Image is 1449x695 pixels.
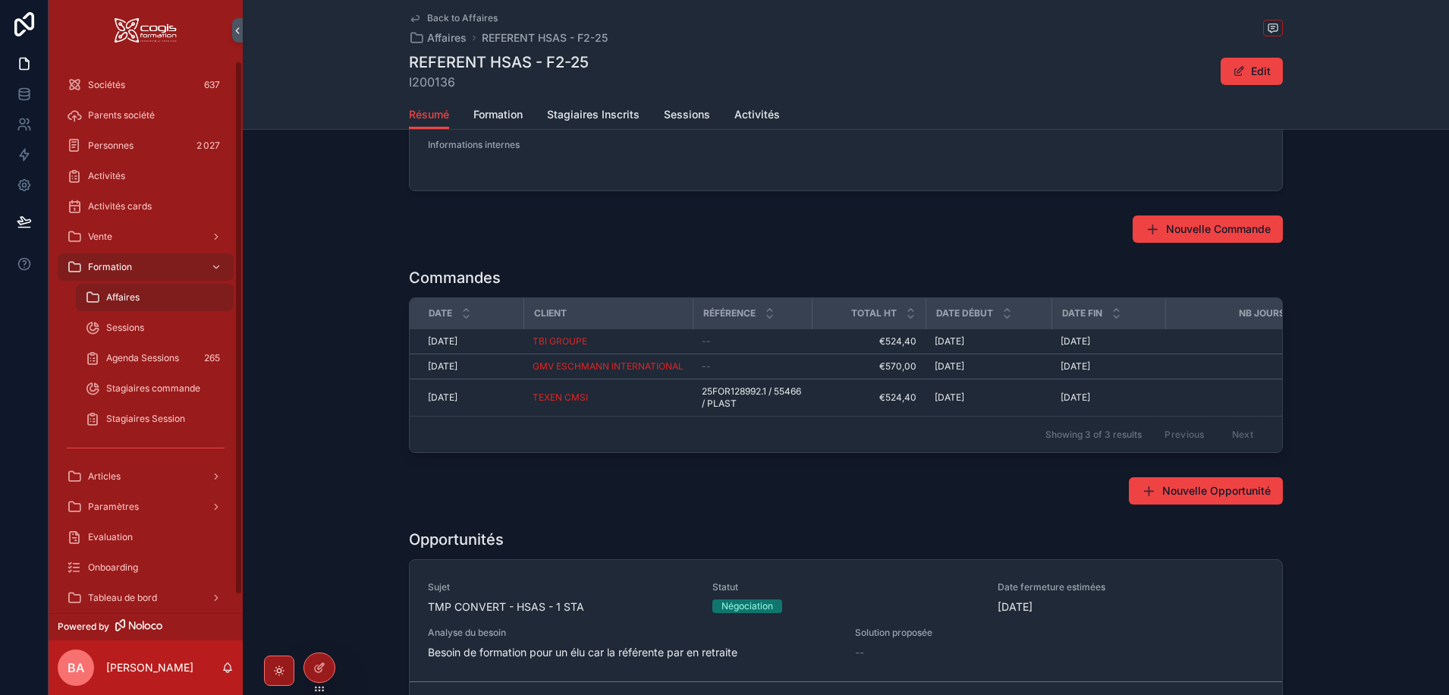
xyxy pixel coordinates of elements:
[106,291,140,303] span: Affaires
[106,382,200,395] span: Stagiaires commande
[821,335,916,347] a: €524,40
[664,101,710,131] a: Sessions
[935,360,964,373] span: [DATE]
[58,584,234,612] a: Tableau de bord
[482,30,608,46] a: REFERENT HSAS - F2-25
[428,360,457,373] span: [DATE]
[547,101,640,131] a: Stagiaires Inscrits
[49,61,243,613] div: scrollable content
[664,107,710,122] span: Sessions
[1239,307,1285,319] span: Nb Jours
[200,76,225,94] div: 637
[409,101,449,130] a: Résumé
[88,531,133,543] span: Evaluation
[1166,335,1296,347] a: 1,5
[58,193,234,220] a: Activités cards
[712,581,979,593] span: Statut
[76,405,234,432] a: Stagiaires Session
[106,413,185,425] span: Stagiaires Session
[88,79,125,91] span: Sociétés
[409,73,589,91] span: I200136
[427,30,467,46] span: Affaires
[76,375,234,402] a: Stagiaires commande
[702,385,803,410] a: 25FOR128992.1 / 55466 / PLAST
[533,335,684,347] a: TBI GROUPE
[1061,335,1090,347] span: [DATE]
[1166,360,1296,373] span: 1,5
[428,335,514,347] a: [DATE]
[428,627,837,639] span: Analyse du besoin
[88,231,112,243] span: Vente
[428,392,514,404] a: [DATE]
[58,621,109,633] span: Powered by
[409,52,589,73] h1: REFERENT HSAS - F2-25
[998,581,1264,593] span: Date fermeture estimées
[821,360,916,373] a: €570,00
[1166,392,1296,404] a: 1,5
[533,335,587,347] a: TBI GROUPE
[702,335,803,347] a: --
[935,335,1042,347] a: [DATE]
[533,392,588,404] a: TEXEN CMSI
[702,335,711,347] span: --
[855,627,1264,639] span: Solution proposée
[1061,392,1156,404] a: [DATE]
[855,645,864,660] span: --
[58,554,234,581] a: Onboarding
[473,101,523,131] a: Formation
[115,18,177,42] img: App logo
[409,529,504,550] h1: Opportunités
[409,267,501,288] h1: Commandes
[58,132,234,159] a: Personnes2 027
[88,170,125,182] span: Activités
[76,314,234,341] a: Sessions
[410,560,1282,681] a: SujetTMP CONVERT - HSAS - 1 STAStatutNégociationDate fermeture estimées[DATE]Analyse du besoinBes...
[1045,429,1142,441] span: Showing 3 of 3 results
[998,599,1264,615] span: [DATE]
[428,581,694,593] span: Sujet
[409,107,449,122] span: Résumé
[88,592,157,604] span: Tableau de bord
[721,599,773,613] div: Négociation
[936,307,993,319] span: Date début
[88,470,121,483] span: Articles
[68,659,84,677] span: BA
[428,335,457,347] span: [DATE]
[106,660,193,675] p: [PERSON_NAME]
[935,392,964,404] span: [DATE]
[76,284,234,311] a: Affaires
[935,360,1042,373] a: [DATE]
[473,107,523,122] span: Formation
[821,392,916,404] a: €524,40
[702,360,803,373] a: --
[76,344,234,372] a: Agenda Sessions265
[49,613,243,640] a: Powered by
[1062,307,1102,319] span: Date fin
[1166,222,1271,237] span: Nouvelle Commande
[58,524,234,551] a: Evaluation
[428,645,837,660] span: Besoin de formation pour un élu car la référente par en retraite
[409,30,467,46] a: Affaires
[533,360,684,373] a: GMV ESCHMANN INTERNATIONAL
[428,139,520,150] span: Informations internes
[88,140,134,152] span: Personnes
[428,392,457,404] span: [DATE]
[734,101,780,131] a: Activités
[58,463,234,490] a: Articles
[1061,392,1090,404] span: [DATE]
[58,253,234,281] a: Formation
[1061,335,1156,347] a: [DATE]
[409,12,498,24] a: Back to Affaires
[200,349,225,367] div: 265
[734,107,780,122] span: Activités
[106,352,179,364] span: Agenda Sessions
[1061,360,1156,373] a: [DATE]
